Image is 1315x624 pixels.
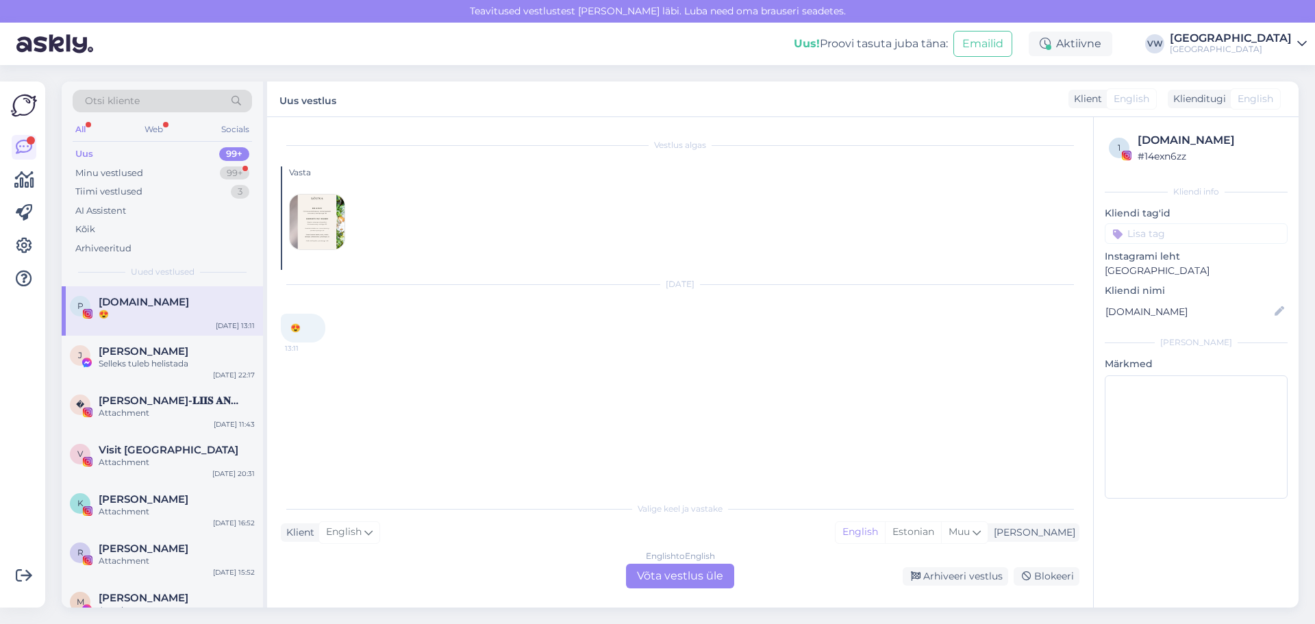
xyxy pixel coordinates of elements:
[99,395,241,407] span: 𝐀𝐍𝐍𝐀-𝐋𝐈𝐈𝐒 𝐀𝐍𝐍𝐔𝐒
[1114,92,1149,106] span: English
[646,550,715,562] div: English to English
[1138,132,1283,149] div: [DOMAIN_NAME]
[285,343,336,353] span: 13:11
[76,399,84,410] span: �
[77,547,84,558] span: R
[281,139,1079,151] div: Vestlus algas
[1029,32,1112,56] div: Aktiivne
[99,604,255,616] div: Attachment
[836,522,885,542] div: English
[1014,567,1079,586] div: Blokeeri
[1170,44,1292,55] div: [GEOGRAPHIC_DATA]
[78,350,82,360] span: J
[1168,92,1226,106] div: Klienditugi
[231,185,249,199] div: 3
[219,147,249,161] div: 99+
[1105,336,1288,349] div: [PERSON_NAME]
[75,185,142,199] div: Tiimi vestlused
[218,121,252,138] div: Socials
[1105,249,1288,264] p: Instagrami leht
[99,542,188,555] span: Raili Roosmaa
[794,36,948,52] div: Proovi tasuta juba täna:
[1105,284,1288,298] p: Kliendi nimi
[289,166,1079,179] div: Vasta
[99,407,255,419] div: Attachment
[290,195,345,249] img: attachment
[99,296,189,308] span: Päevapraad.ee
[1105,223,1288,244] input: Lisa tag
[1105,357,1288,371] p: Märkmed
[281,525,314,540] div: Klient
[1105,206,1288,221] p: Kliendi tag'id
[77,498,84,508] span: K
[885,522,941,542] div: Estonian
[99,456,255,469] div: Attachment
[99,506,255,518] div: Attachment
[1170,33,1307,55] a: [GEOGRAPHIC_DATA][GEOGRAPHIC_DATA]
[213,567,255,577] div: [DATE] 15:52
[1105,186,1288,198] div: Kliendi info
[99,493,188,506] span: Katri Kägo
[99,308,255,321] div: 😍
[11,92,37,118] img: Askly Logo
[1118,142,1120,153] span: 1
[949,525,970,538] span: Muu
[75,166,143,180] div: Minu vestlused
[85,94,140,108] span: Otsi kliente
[99,358,255,370] div: Selleks tuleb helistada
[77,301,84,311] span: P
[75,223,95,236] div: Kõik
[213,518,255,528] div: [DATE] 16:52
[220,166,249,180] div: 99+
[1238,92,1273,106] span: English
[794,37,820,50] b: Uus!
[77,449,83,459] span: V
[75,204,126,218] div: AI Assistent
[903,567,1008,586] div: Arhiveeri vestlus
[131,266,195,278] span: Uued vestlused
[626,564,734,588] div: Võta vestlus üle
[1170,33,1292,44] div: [GEOGRAPHIC_DATA]
[1105,304,1272,319] input: Lisa nimi
[99,345,188,358] span: Jaanika Aasav
[142,121,166,138] div: Web
[73,121,88,138] div: All
[214,419,255,429] div: [DATE] 11:43
[213,370,255,380] div: [DATE] 22:17
[326,525,362,540] span: English
[281,503,1079,515] div: Valige keel ja vastake
[99,555,255,567] div: Attachment
[212,469,255,479] div: [DATE] 20:31
[988,525,1075,540] div: [PERSON_NAME]
[99,592,188,604] span: Mohsin Mia
[1138,149,1283,164] div: # 14exn6zz
[216,321,255,331] div: [DATE] 13:11
[99,444,238,456] span: Visit Pärnu
[1105,264,1288,278] p: [GEOGRAPHIC_DATA]
[281,278,1079,290] div: [DATE]
[75,147,93,161] div: Uus
[77,597,84,607] span: M
[1068,92,1102,106] div: Klient
[953,31,1012,57] button: Emailid
[1145,34,1164,53] div: VW
[279,90,336,108] label: Uus vestlus
[75,242,131,255] div: Arhiveeritud
[290,323,301,333] span: 😍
